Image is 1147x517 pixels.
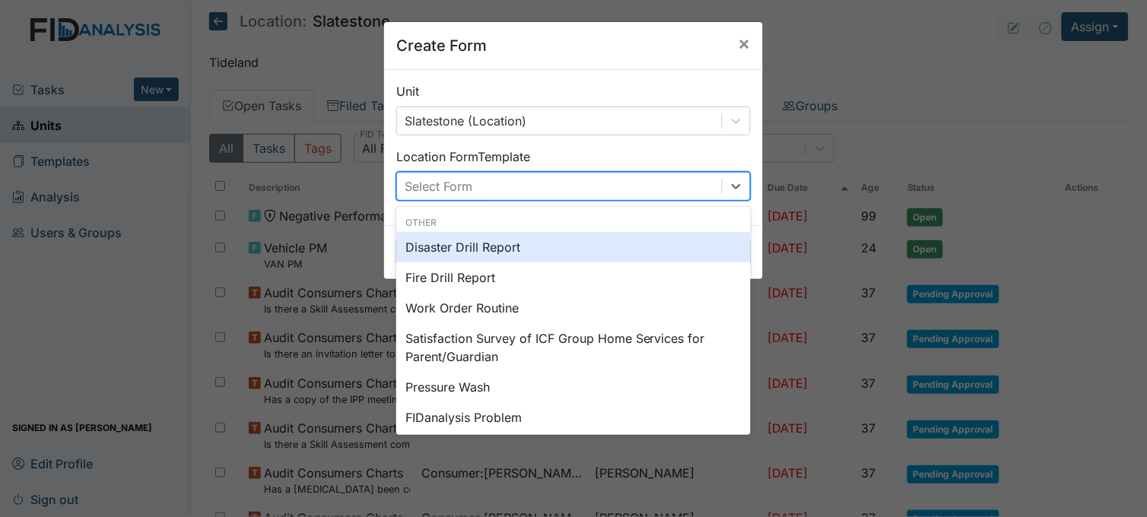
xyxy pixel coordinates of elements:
div: Select Form [405,177,472,195]
div: Satisfaction Survey of ICF Group Home Services for Parent/Guardian [396,323,751,372]
button: Close [726,22,763,65]
div: FIDanalysis Problem [396,402,751,433]
h5: Create Form [396,34,487,57]
div: Fire Drill Report [396,262,751,293]
div: Other [396,216,751,230]
div: Slatestone (Location) [405,112,526,130]
div: Pressure Wash [396,372,751,402]
div: Work Order Routine [396,293,751,323]
label: Unit [396,82,419,100]
div: Disaster Drill Report [396,232,751,262]
span: × [739,32,751,54]
label: Location Form Template [396,147,530,166]
div: HVAC PM [396,433,751,463]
